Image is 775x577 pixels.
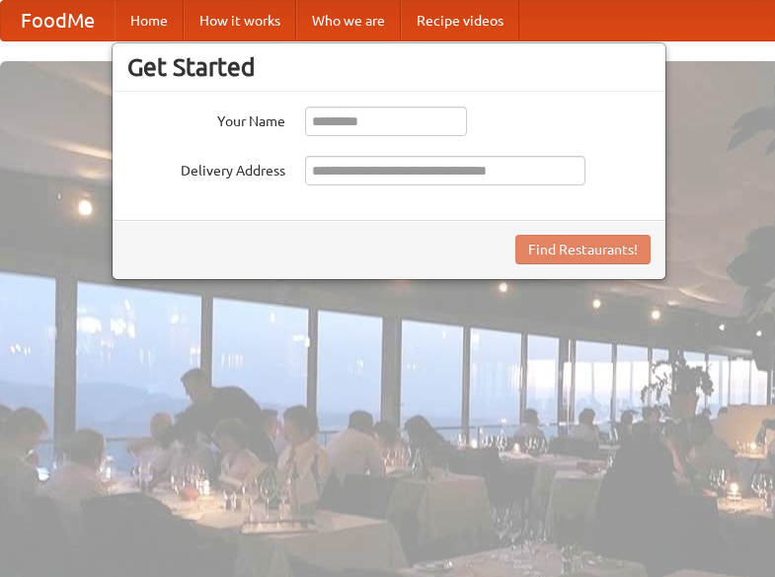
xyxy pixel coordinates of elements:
[127,52,651,82] h3: Get Started
[401,1,519,40] a: Recipe videos
[115,1,184,40] a: Home
[127,156,285,180] label: Delivery Address
[515,235,651,264] button: Find Restaurants!
[127,107,285,131] label: Your Name
[184,1,296,40] a: How it works
[1,1,115,40] a: FoodMe
[296,1,401,40] a: Who we are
